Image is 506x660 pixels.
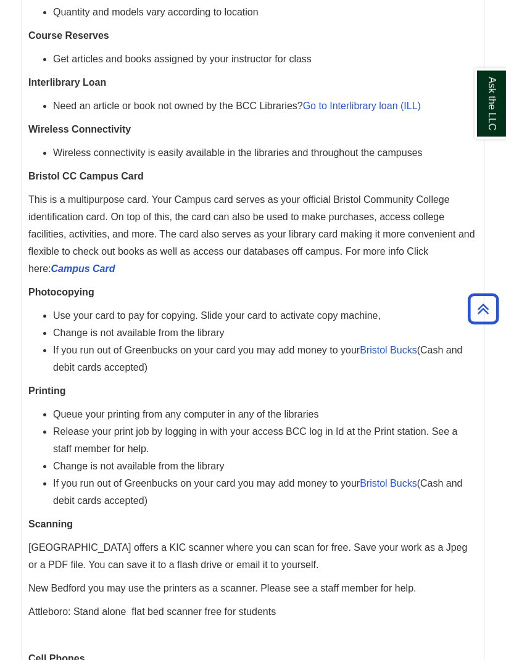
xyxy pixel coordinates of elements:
[53,342,478,377] li: If you run out of Greenbucks on your card you may add money to your (Cash and debit cards accepted)
[360,479,417,489] a: Bristol Bucks
[53,476,478,510] li: If you run out of Greenbucks on your card you may add money to your (Cash and debit cards accepted)
[28,171,144,182] b: Bristol CC Campus Card
[28,604,478,621] p: Attleboro: Stand alone flat bed scanner free for students
[53,308,478,325] li: Use your card to pay for copying. Slide your card to activate copy machine,
[28,125,131,135] strong: Wireless Connectivity
[53,424,478,458] li: Release your print job by logging in with your access BCC log in Id at the Print station. See a s...
[53,406,478,424] li: Queue your printing from any computer in any of the libraries
[28,386,65,397] strong: Printing
[53,4,478,22] li: Quantity and models vary according to location
[53,98,478,115] li: Need an article or book not owned by the BCC Libraries?
[53,325,478,342] li: Change is not available from the library
[463,300,503,317] a: Back to Top
[360,345,417,356] a: Bristol Bucks
[53,51,478,68] li: Get articles and books assigned by your instructor for class
[28,519,73,530] strong: Scanning
[51,264,115,274] a: Campus Card
[303,101,421,112] a: Go to Interlibrary loan (ILL)
[28,580,478,598] p: New Bedford you may use the printers as a scanner. Please see a staff member for help.
[28,287,94,298] strong: Photocopying
[53,458,478,476] li: Change is not available from the library
[28,78,106,88] strong: Interlibrary Loan
[53,145,478,162] li: Wireless connectivity is easily available in the libraries and throughout the campuses
[28,192,478,278] p: This is a multipurpose card. Your Campus card serves as your official Bristol Community College i...
[28,540,478,574] p: [GEOGRAPHIC_DATA] offers a KIC scanner where you can scan for free. Save your work as a Jpeg or a...
[28,31,109,41] strong: Course Reserves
